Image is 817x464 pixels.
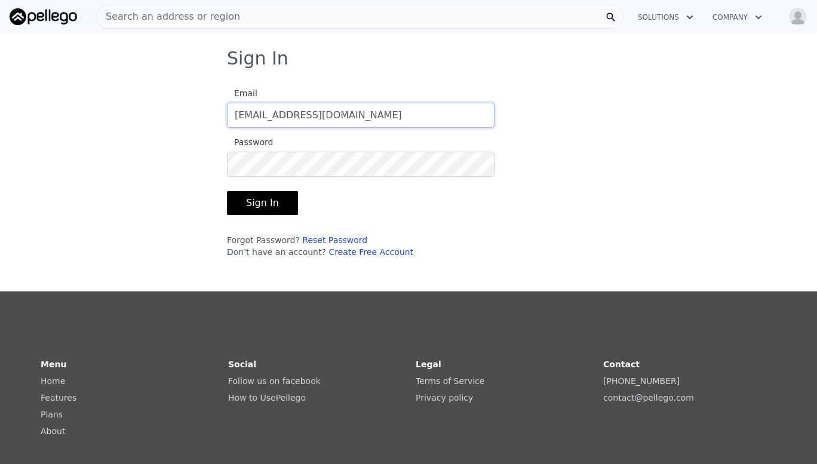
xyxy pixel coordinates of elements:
[227,152,494,177] input: Password
[228,376,321,386] a: Follow us on facebook
[41,393,76,402] a: Features
[10,8,77,25] img: Pellego
[227,88,257,98] span: Email
[96,10,240,24] span: Search an address or region
[41,410,63,419] a: Plans
[603,393,694,402] a: contact@pellego.com
[228,359,256,369] strong: Social
[703,7,772,28] button: Company
[603,359,640,369] strong: Contact
[228,393,306,402] a: How to UsePellego
[416,393,473,402] a: Privacy policy
[788,7,807,26] img: avatar
[41,376,65,386] a: Home
[227,48,590,69] h3: Sign In
[41,426,65,436] a: About
[416,376,484,386] a: Terms of Service
[628,7,703,28] button: Solutions
[302,235,367,245] a: Reset Password
[416,359,441,369] strong: Legal
[603,376,680,386] a: [PHONE_NUMBER]
[227,234,494,258] div: Forgot Password? Don't have an account?
[41,359,66,369] strong: Menu
[227,137,273,147] span: Password
[227,191,298,215] button: Sign In
[227,103,494,128] input: Email
[328,247,413,257] a: Create Free Account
